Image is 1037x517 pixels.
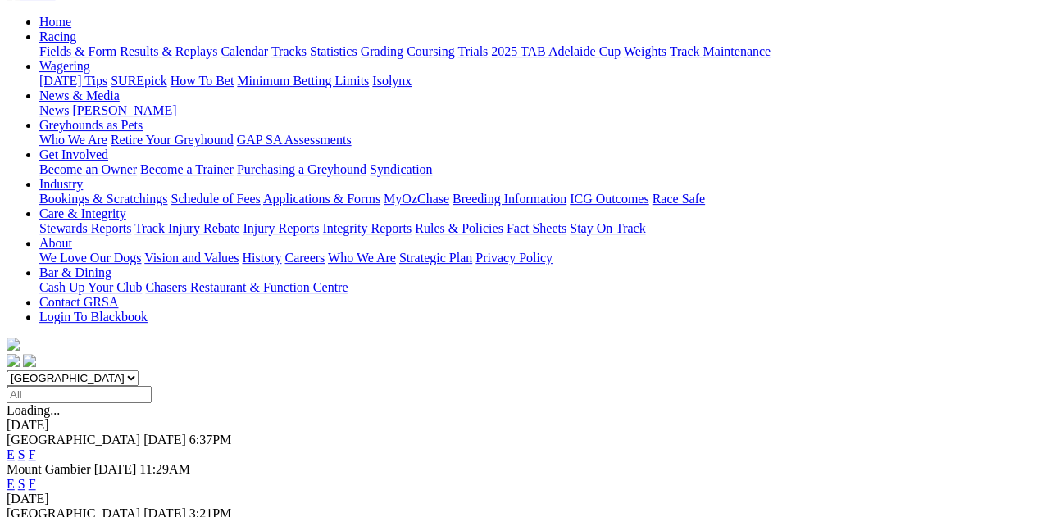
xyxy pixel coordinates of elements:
[242,251,281,265] a: History
[29,447,36,461] a: F
[370,162,432,176] a: Syndication
[475,251,553,265] a: Privacy Policy
[139,462,190,476] span: 11:29AM
[39,74,107,88] a: [DATE] Tips
[94,462,137,476] span: [DATE]
[570,221,645,235] a: Stay On Track
[171,74,234,88] a: How To Bet
[570,192,648,206] a: ICG Outcomes
[7,477,15,491] a: E
[39,162,1030,177] div: Get Involved
[39,295,118,309] a: Contact GRSA
[144,251,239,265] a: Vision and Values
[399,251,472,265] a: Strategic Plan
[189,433,232,447] span: 6:37PM
[39,44,116,58] a: Fields & Form
[39,162,137,176] a: Become an Owner
[39,133,1030,147] div: Greyhounds as Pets
[652,192,704,206] a: Race Safe
[134,221,239,235] a: Track Injury Rebate
[624,44,666,58] a: Weights
[39,221,1030,236] div: Care & Integrity
[263,192,380,206] a: Applications & Forms
[453,192,566,206] a: Breeding Information
[39,280,142,294] a: Cash Up Your Club
[39,192,1030,206] div: Industry
[39,236,72,250] a: About
[111,133,234,147] a: Retire Your Greyhound
[39,147,108,161] a: Get Involved
[39,103,69,117] a: News
[271,44,307,58] a: Tracks
[284,251,325,265] a: Careers
[670,44,771,58] a: Track Maintenance
[111,74,166,88] a: SUREpick
[7,447,15,461] a: E
[7,386,152,403] input: Select date
[120,44,217,58] a: Results & Replays
[23,354,36,367] img: twitter.svg
[415,221,503,235] a: Rules & Policies
[7,433,140,447] span: [GEOGRAPHIC_DATA]
[39,280,1030,295] div: Bar & Dining
[171,192,260,206] a: Schedule of Fees
[18,477,25,491] a: S
[384,192,449,206] a: MyOzChase
[7,354,20,367] img: facebook.svg
[7,492,1030,506] div: [DATE]
[237,133,352,147] a: GAP SA Assessments
[507,221,566,235] a: Fact Sheets
[18,447,25,461] a: S
[322,221,412,235] a: Integrity Reports
[39,310,148,324] a: Login To Blackbook
[237,162,366,176] a: Purchasing a Greyhound
[372,74,412,88] a: Isolynx
[221,44,268,58] a: Calendar
[39,88,120,102] a: News & Media
[39,103,1030,118] div: News & Media
[39,251,141,265] a: We Love Our Dogs
[328,251,396,265] a: Who We Are
[39,251,1030,265] div: About
[39,265,111,279] a: Bar & Dining
[39,59,90,73] a: Wagering
[39,192,167,206] a: Bookings & Scratchings
[7,418,1030,433] div: [DATE]
[457,44,488,58] a: Trials
[237,74,369,88] a: Minimum Betting Limits
[140,162,234,176] a: Become a Trainer
[39,44,1030,59] div: Racing
[407,44,455,58] a: Coursing
[39,74,1030,88] div: Wagering
[361,44,403,58] a: Grading
[310,44,357,58] a: Statistics
[7,338,20,351] img: logo-grsa-white.png
[39,15,71,29] a: Home
[29,477,36,491] a: F
[7,403,60,417] span: Loading...
[243,221,319,235] a: Injury Reports
[39,133,107,147] a: Who We Are
[7,462,91,476] span: Mount Gambier
[143,433,186,447] span: [DATE]
[39,221,131,235] a: Stewards Reports
[72,103,176,117] a: [PERSON_NAME]
[491,44,621,58] a: 2025 TAB Adelaide Cup
[145,280,348,294] a: Chasers Restaurant & Function Centre
[39,177,83,191] a: Industry
[39,29,76,43] a: Racing
[39,206,126,220] a: Care & Integrity
[39,118,143,132] a: Greyhounds as Pets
